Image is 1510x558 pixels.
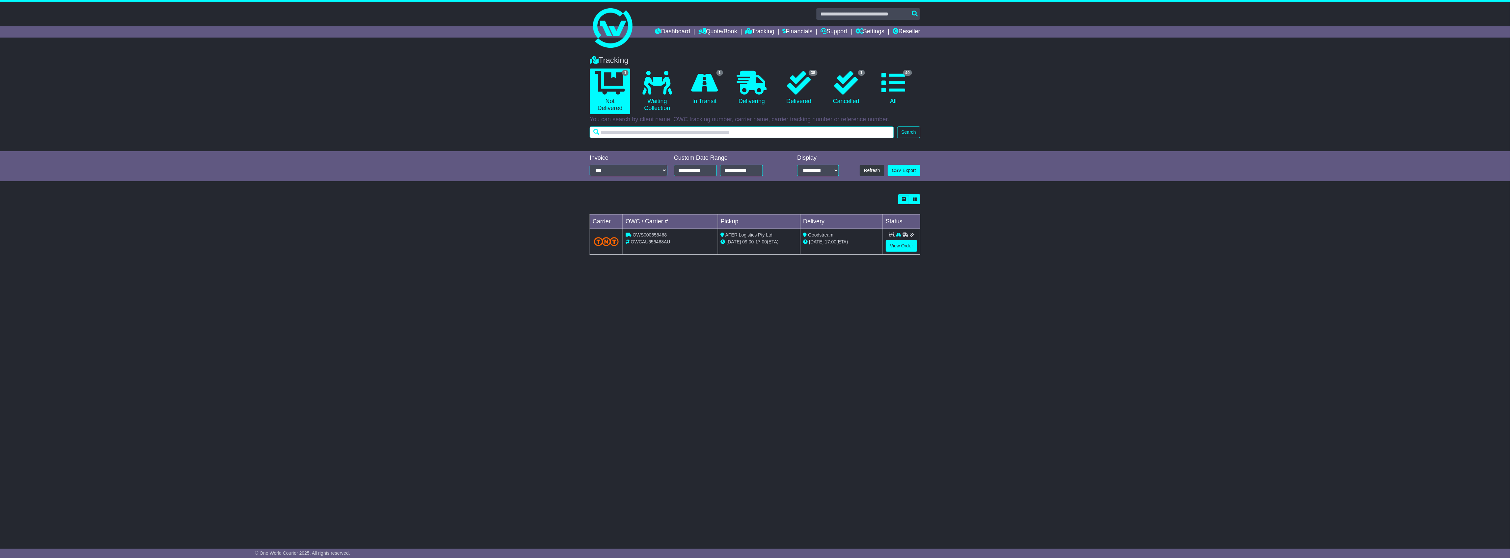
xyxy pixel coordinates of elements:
td: Pickup [718,214,800,229]
div: Display [797,154,839,162]
span: 1 [622,70,629,76]
span: [DATE] [727,239,741,244]
span: © One World Courier 2025. All rights reserved. [255,550,350,556]
a: 1 In Transit [684,69,725,107]
a: 40 All [873,69,914,107]
a: Support [821,26,847,38]
span: 09:00 [742,239,754,244]
td: Carrier [590,214,623,229]
div: - (ETA) [721,238,798,245]
a: 38 Delivered [779,69,819,107]
span: OWCAU656468AU [631,239,670,244]
span: 38 [809,70,818,76]
a: Dashboard [655,26,690,38]
span: AFER Logistics Pty Ltd [725,232,772,237]
span: 17:00 [755,239,767,244]
a: 1 Not Delivered [590,69,630,114]
span: 1 [716,70,723,76]
button: Refresh [860,165,884,176]
p: You can search by client name, OWC tracking number, carrier name, carrier tracking number or refe... [590,116,920,123]
div: Custom Date Range [674,154,780,162]
span: 1 [858,70,865,76]
a: Settings [855,26,884,38]
span: OWS000656468 [633,232,667,237]
button: Search [897,126,920,138]
a: CSV Export [888,165,920,176]
a: View Order [886,240,917,252]
a: Waiting Collection [637,69,677,114]
a: Quote/Book [698,26,737,38]
a: Reseller [893,26,920,38]
span: 17:00 [825,239,836,244]
span: Goodstream [808,232,833,237]
a: Tracking [745,26,774,38]
span: 40 [903,70,912,76]
td: Status [883,214,920,229]
a: 1 Cancelled [826,69,866,107]
div: Invoice [590,154,667,162]
a: Delivering [731,69,772,107]
div: (ETA) [803,238,880,245]
span: [DATE] [809,239,823,244]
a: Financials [783,26,813,38]
td: OWC / Carrier # [623,214,718,229]
div: Tracking [586,56,924,65]
td: Delivery [800,214,883,229]
img: TNT_Domestic.png [594,237,619,246]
